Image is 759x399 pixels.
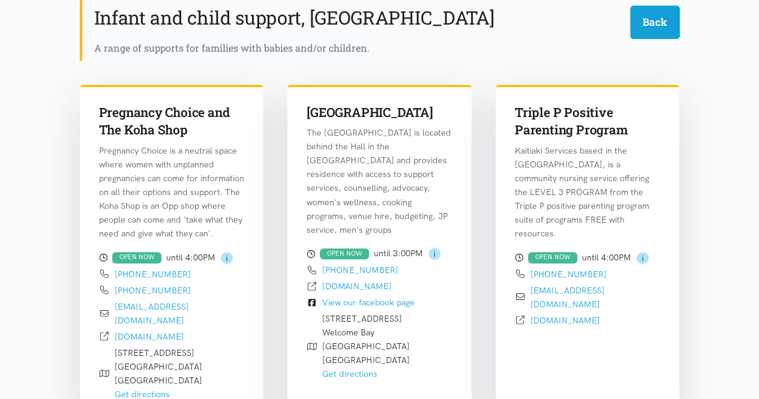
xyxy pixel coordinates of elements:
[530,285,605,310] a: [EMAIL_ADDRESS][DOMAIN_NAME]
[630,5,680,38] button: Back
[515,250,661,265] div: until 4:00PM
[115,301,189,326] a: [EMAIL_ADDRESS][DOMAIN_NAME]
[515,144,661,241] p: Kaitiaki Services based in the [GEOGRAPHIC_DATA], is a community nursing service offering the LEV...
[99,144,245,241] p: Pregnancy Choice is a neutral space where women with unplanned pregnancies can come for informati...
[115,285,191,296] a: [PHONE_NUMBER]
[320,248,369,260] div: OPEN NOW
[94,40,680,56] div: A range of supports for families with babies and/or children.
[530,315,600,326] a: [DOMAIN_NAME]
[94,5,494,31] h2: Infant and child support, [GEOGRAPHIC_DATA]
[307,247,452,261] div: until 3:00PM
[99,250,245,265] div: until 4:00PM
[322,368,377,379] a: Get directions
[99,104,245,139] h3: Pregnancy Choice and The Koha Shop
[515,104,661,139] h3: Triple P Positive Parenting Program
[115,331,184,342] a: [DOMAIN_NAME]
[307,104,452,121] h3: [GEOGRAPHIC_DATA]
[322,297,415,308] a: View our facebook page
[322,312,410,381] div: [STREET_ADDRESS] Welcome Bay [GEOGRAPHIC_DATA] [GEOGRAPHIC_DATA]
[115,269,191,280] a: [PHONE_NUMBER]
[307,126,452,236] p: The [GEOGRAPHIC_DATA] is located behind the Hall in the [GEOGRAPHIC_DATA] and provides residence ...
[530,269,607,280] a: [PHONE_NUMBER]
[322,265,398,275] a: [PHONE_NUMBER]
[112,252,161,263] div: OPEN NOW
[322,281,392,292] a: [DOMAIN_NAME]
[528,252,577,263] div: OPEN NOW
